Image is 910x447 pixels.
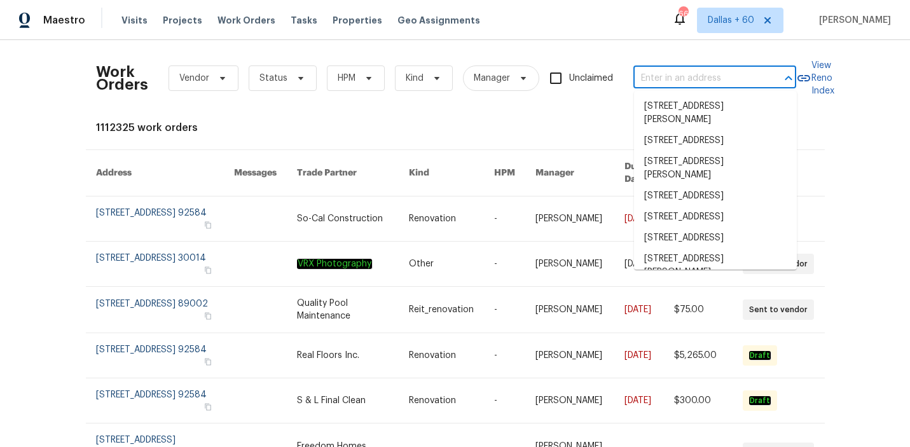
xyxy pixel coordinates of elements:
[259,72,287,85] span: Status
[633,69,761,88] input: Enter in an address
[399,378,484,423] td: Renovation
[202,356,214,368] button: Copy Address
[525,196,614,242] td: [PERSON_NAME]
[484,378,525,423] td: -
[484,287,525,333] td: -
[179,72,209,85] span: Vendor
[634,228,797,249] li: [STREET_ADDRESS]
[338,72,355,85] span: HPM
[484,196,525,242] td: -
[399,242,484,287] td: Other
[634,130,797,151] li: [STREET_ADDRESS]
[814,14,891,27] span: [PERSON_NAME]
[399,333,484,378] td: Renovation
[217,14,275,27] span: Work Orders
[287,150,399,196] th: Trade Partner
[287,378,399,423] td: S & L Final Clean
[634,151,797,186] li: [STREET_ADDRESS][PERSON_NAME]
[96,121,815,134] div: 1112325 work orders
[708,14,754,27] span: Dallas + 60
[634,186,797,207] li: [STREET_ADDRESS]
[96,65,148,91] h2: Work Orders
[202,265,214,276] button: Copy Address
[406,72,424,85] span: Kind
[291,16,317,25] span: Tasks
[333,14,382,27] span: Properties
[121,14,148,27] span: Visits
[202,401,214,413] button: Copy Address
[634,207,797,228] li: [STREET_ADDRESS]
[399,287,484,333] td: Reit_renovation
[202,219,214,231] button: Copy Address
[287,287,399,333] td: Quality Pool Maintenance
[484,333,525,378] td: -
[796,59,834,97] a: View Reno Index
[484,242,525,287] td: -
[397,14,480,27] span: Geo Assignments
[634,249,797,283] li: [STREET_ADDRESS][PERSON_NAME]
[525,333,614,378] td: [PERSON_NAME]
[224,150,287,196] th: Messages
[525,150,614,196] th: Manager
[399,150,484,196] th: Kind
[43,14,85,27] span: Maestro
[634,96,797,130] li: [STREET_ADDRESS][PERSON_NAME]
[525,287,614,333] td: [PERSON_NAME]
[287,333,399,378] td: Real Floors Inc.
[484,150,525,196] th: HPM
[525,242,614,287] td: [PERSON_NAME]
[525,378,614,423] td: [PERSON_NAME]
[614,150,664,196] th: Due Date
[399,196,484,242] td: Renovation
[569,72,613,85] span: Unclaimed
[679,8,687,20] div: 662
[202,310,214,322] button: Copy Address
[474,72,510,85] span: Manager
[287,196,399,242] td: So-Cal Construction
[163,14,202,27] span: Projects
[780,69,797,87] button: Close
[86,150,224,196] th: Address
